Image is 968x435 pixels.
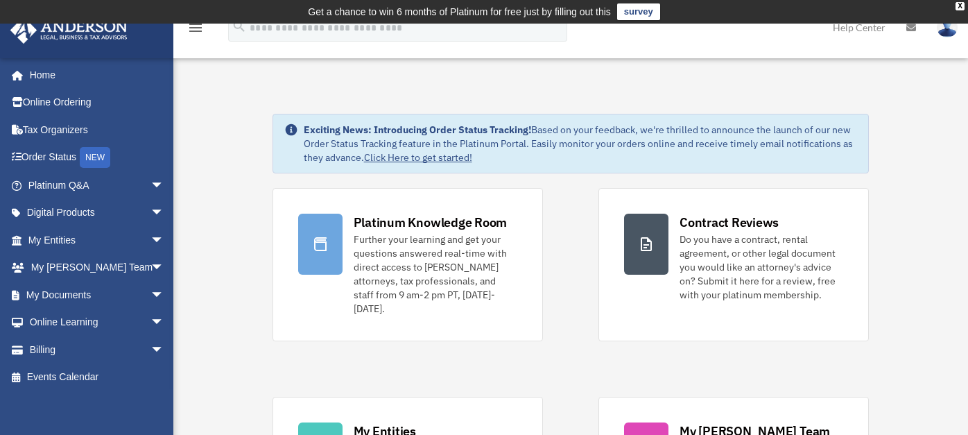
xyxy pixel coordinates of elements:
[10,61,178,89] a: Home
[10,89,185,117] a: Online Ordering
[150,281,178,309] span: arrow_drop_down
[273,188,543,341] a: Platinum Knowledge Room Further your learning and get your questions answered real-time with dire...
[232,19,247,34] i: search
[680,232,843,302] div: Do you have a contract, rental agreement, or other legal document you would like an attorney's ad...
[364,151,472,164] a: Click Here to get started!
[304,123,858,164] div: Based on your feedback, we're thrilled to announce the launch of our new Order Status Tracking fe...
[187,24,204,36] a: menu
[680,214,779,231] div: Contract Reviews
[354,232,517,316] div: Further your learning and get your questions answered real-time with direct access to [PERSON_NAM...
[10,281,185,309] a: My Documentsarrow_drop_down
[150,309,178,337] span: arrow_drop_down
[150,171,178,200] span: arrow_drop_down
[10,254,185,282] a: My [PERSON_NAME] Teamarrow_drop_down
[10,336,185,364] a: Billingarrow_drop_down
[956,2,965,10] div: close
[308,3,611,20] div: Get a chance to win 6 months of Platinum for free just by filling out this
[10,364,185,391] a: Events Calendar
[150,336,178,364] span: arrow_drop_down
[304,123,531,136] strong: Exciting News: Introducing Order Status Tracking!
[10,116,185,144] a: Tax Organizers
[10,199,185,227] a: Digital Productsarrow_drop_down
[10,171,185,199] a: Platinum Q&Aarrow_drop_down
[6,17,132,44] img: Anderson Advisors Platinum Portal
[150,226,178,255] span: arrow_drop_down
[187,19,204,36] i: menu
[598,188,869,341] a: Contract Reviews Do you have a contract, rental agreement, or other legal document you would like...
[937,17,958,37] img: User Pic
[617,3,660,20] a: survey
[80,147,110,168] div: NEW
[150,254,178,282] span: arrow_drop_down
[150,199,178,228] span: arrow_drop_down
[354,214,508,231] div: Platinum Knowledge Room
[10,309,185,336] a: Online Learningarrow_drop_down
[10,226,185,254] a: My Entitiesarrow_drop_down
[10,144,185,172] a: Order StatusNEW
